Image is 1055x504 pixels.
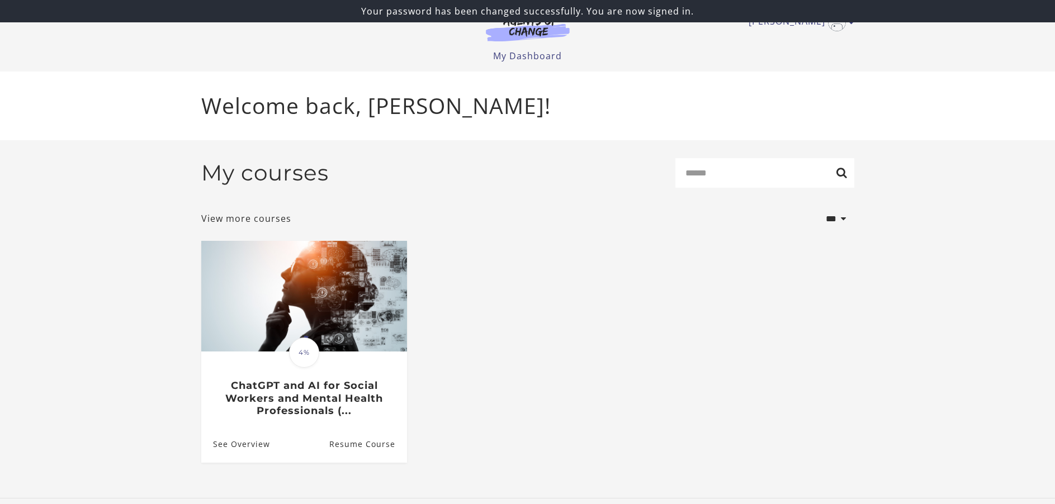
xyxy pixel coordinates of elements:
span: 4% [289,337,319,368]
a: ChatGPT and AI for Social Workers and Mental Health Professionals (...: Resume Course [329,426,406,462]
h3: ChatGPT and AI for Social Workers and Mental Health Professionals (... [213,379,395,417]
img: Agents of Change Logo [474,16,581,41]
h2: My courses [201,160,329,186]
p: Welcome back, [PERSON_NAME]! [201,89,854,122]
a: Toggle menu [749,13,849,31]
a: My Dashboard [493,50,562,62]
a: View more courses [201,212,291,225]
a: ChatGPT and AI for Social Workers and Mental Health Professionals (...: See Overview [201,426,270,462]
p: Your password has been changed successfully. You are now signed in. [4,4,1051,18]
